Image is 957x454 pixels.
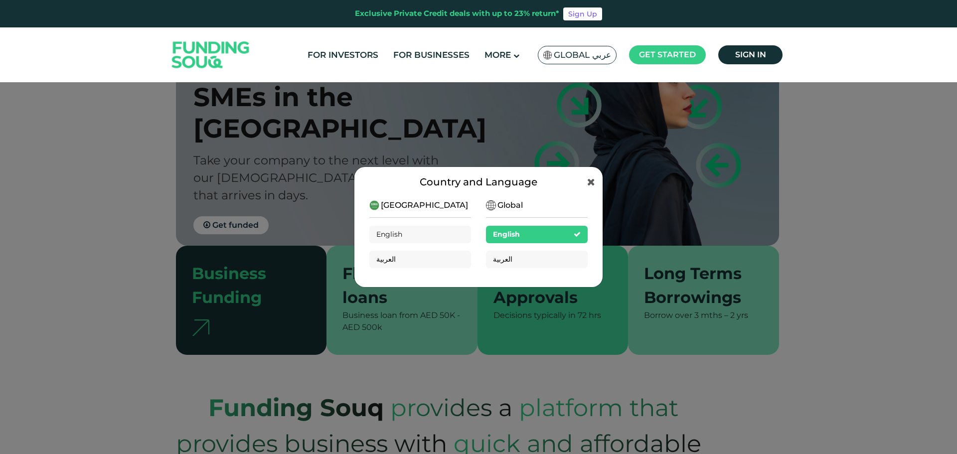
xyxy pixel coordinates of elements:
[369,200,379,210] img: SA Flag
[497,199,523,211] span: Global
[493,230,520,239] span: English
[376,255,396,264] span: العربية
[639,50,696,59] span: Get started
[369,174,588,189] div: Country and Language
[391,47,472,63] a: For Businesses
[718,45,783,64] a: Sign in
[486,200,496,210] img: SA Flag
[381,199,468,211] span: [GEOGRAPHIC_DATA]
[735,50,766,59] span: Sign in
[162,30,260,80] img: Logo
[563,7,602,20] a: Sign Up
[493,255,512,264] span: العربية
[305,47,381,63] a: For Investors
[355,8,559,19] div: Exclusive Private Credit deals with up to 23% return*
[376,230,402,239] span: English
[543,51,552,59] img: SA Flag
[554,49,611,61] span: Global عربي
[484,50,511,60] span: More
